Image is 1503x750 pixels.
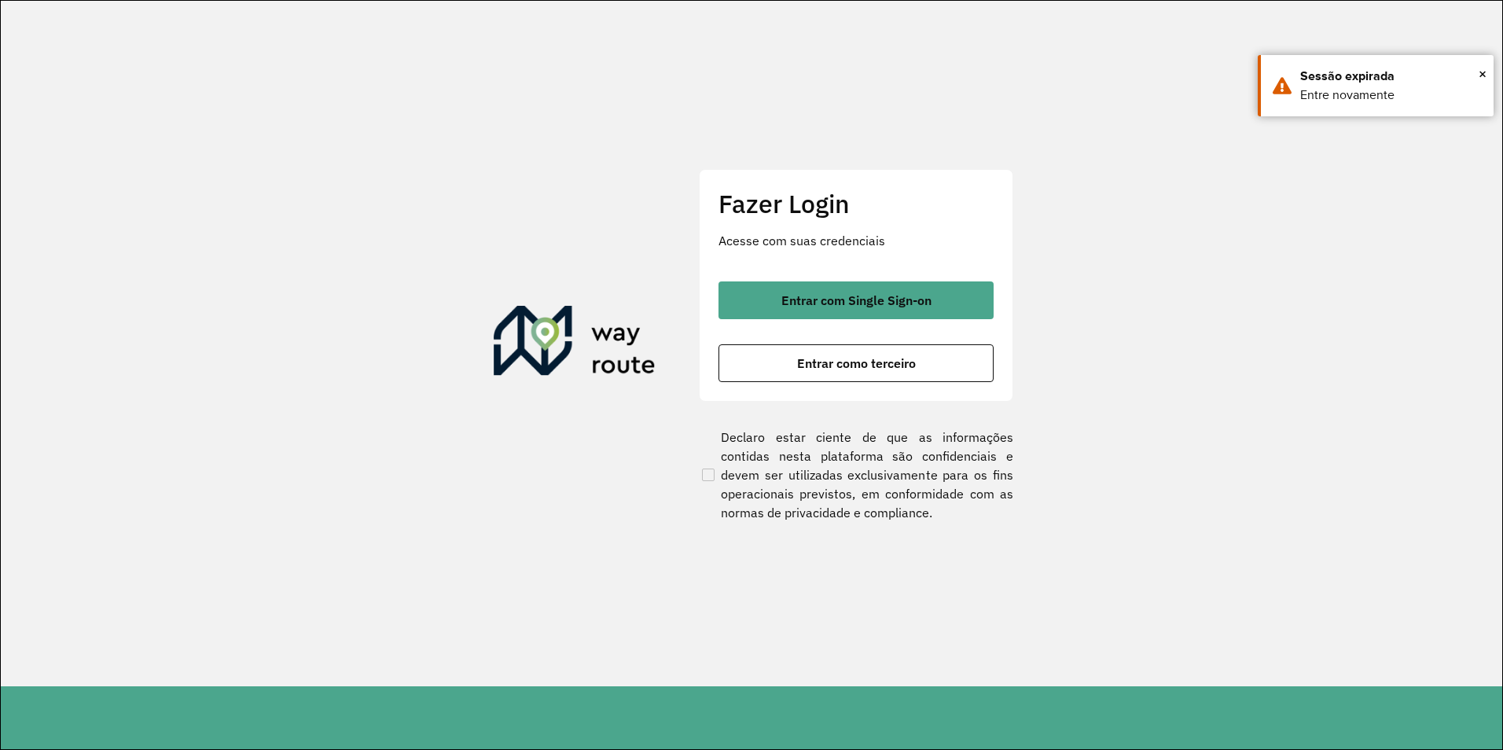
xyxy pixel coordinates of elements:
[718,344,994,382] button: button
[494,306,656,381] img: Roteirizador AmbevTech
[718,189,994,219] h2: Fazer Login
[1479,62,1486,86] button: Close
[781,294,932,307] span: Entrar com Single Sign-on
[1300,67,1482,86] div: Sessão expirada
[1300,86,1482,105] div: Entre novamente
[1479,62,1486,86] span: ×
[718,281,994,319] button: button
[797,357,916,369] span: Entrar como terceiro
[718,231,994,250] p: Acesse com suas credenciais
[699,428,1013,522] label: Declaro estar ciente de que as informações contidas nesta plataforma são confidenciais e devem se...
